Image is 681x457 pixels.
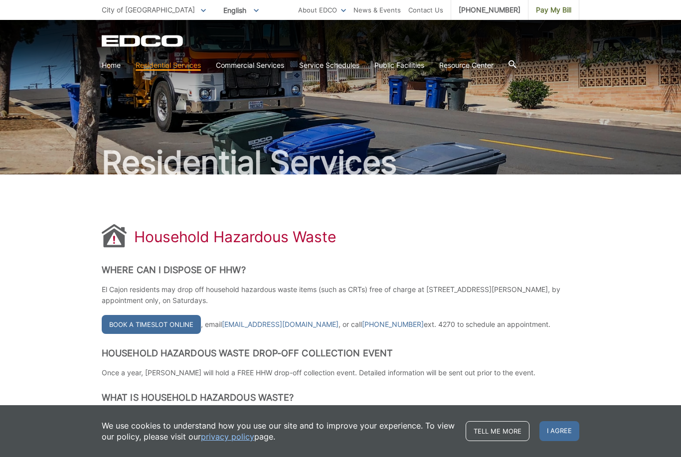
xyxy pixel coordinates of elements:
[102,315,579,334] p: , email , or call ext. 4270 to schedule an appointment.
[222,319,339,330] a: [EMAIL_ADDRESS][DOMAIN_NAME]
[362,319,424,330] a: [PHONE_NUMBER]
[536,4,571,15] span: Pay My Bill
[102,60,121,71] a: Home
[102,315,201,334] a: Book a Timeslot Online
[466,421,529,441] a: Tell me more
[102,392,579,403] h2: What is Household Hazardous Waste?
[201,431,254,442] a: privacy policy
[102,147,579,178] h2: Residential Services
[539,421,579,441] span: I agree
[408,4,443,15] a: Contact Us
[102,265,579,276] h2: Where Can I Dispose of HHW?
[134,228,336,246] h1: Household Hazardous Waste
[102,35,184,47] a: EDCD logo. Return to the homepage.
[136,60,201,71] a: Residential Services
[439,60,494,71] a: Resource Center
[353,4,401,15] a: News & Events
[102,348,579,359] h2: Household Hazardous Waste Drop-Off Collection Event
[102,284,579,306] p: El Cajon residents may drop off household hazardous waste items (such as CRTs) free of charge at ...
[102,420,456,442] p: We use cookies to understand how you use our site and to improve your experience. To view our pol...
[216,2,266,18] span: English
[102,367,579,378] p: Once a year, [PERSON_NAME] will hold a FREE HHW drop-off collection event. Detailed information w...
[298,4,346,15] a: About EDCO
[102,5,195,14] span: City of [GEOGRAPHIC_DATA]
[374,60,424,71] a: Public Facilities
[299,60,359,71] a: Service Schedules
[216,60,284,71] a: Commercial Services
